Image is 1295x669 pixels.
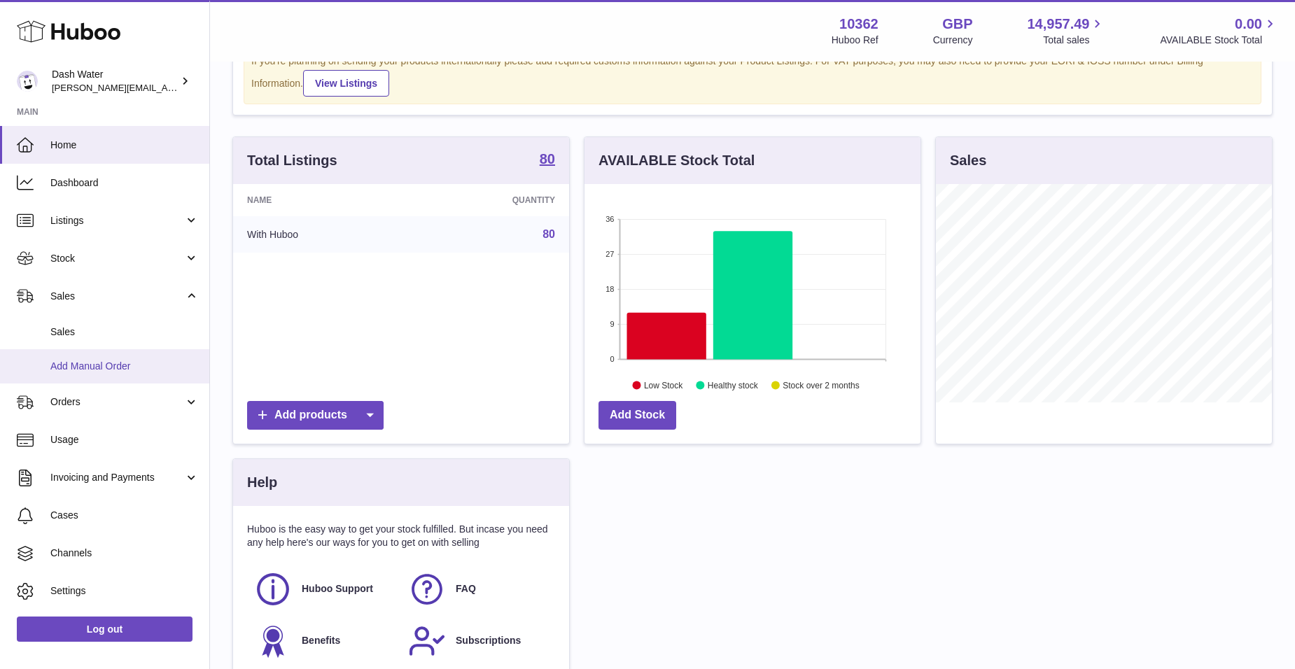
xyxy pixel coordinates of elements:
[1160,15,1278,47] a: 0.00 AVAILABLE Stock Total
[1160,34,1278,47] span: AVAILABLE Stock Total
[50,471,184,484] span: Invoicing and Payments
[254,622,394,660] a: Benefits
[50,584,199,598] span: Settings
[408,622,548,660] a: Subscriptions
[456,634,521,647] span: Subscriptions
[247,523,555,549] p: Huboo is the easy way to get your stock fulfilled. But incase you need any help here's our ways f...
[233,184,410,216] th: Name
[783,380,859,390] text: Stock over 2 months
[247,473,277,492] h3: Help
[832,34,878,47] div: Huboo Ref
[950,151,986,170] h3: Sales
[17,617,192,642] a: Log out
[50,360,199,373] span: Add Manual Order
[50,509,199,522] span: Cases
[933,34,973,47] div: Currency
[302,634,340,647] span: Benefits
[251,55,1254,97] div: If you're planning on sending your products internationally please add required customs informati...
[540,152,555,166] strong: 80
[1043,34,1105,47] span: Total sales
[50,176,199,190] span: Dashboard
[456,582,476,596] span: FAQ
[942,15,972,34] strong: GBP
[542,228,555,240] a: 80
[408,570,548,608] a: FAQ
[50,547,199,560] span: Channels
[1027,15,1089,34] span: 14,957.49
[598,151,755,170] h3: AVAILABLE Stock Total
[247,401,384,430] a: Add products
[605,215,614,223] text: 36
[52,82,281,93] span: [PERSON_NAME][EMAIL_ADDRESS][DOMAIN_NAME]
[50,139,199,152] span: Home
[50,433,199,446] span: Usage
[708,380,759,390] text: Healthy stock
[610,320,614,328] text: 9
[50,290,184,303] span: Sales
[50,325,199,339] span: Sales
[52,68,178,94] div: Dash Water
[254,570,394,608] a: Huboo Support
[605,285,614,293] text: 18
[410,184,569,216] th: Quantity
[610,355,614,363] text: 0
[50,395,184,409] span: Orders
[1027,15,1105,47] a: 14,957.49 Total sales
[50,252,184,265] span: Stock
[233,216,410,253] td: With Huboo
[247,151,337,170] h3: Total Listings
[540,152,555,169] a: 80
[303,70,389,97] a: View Listings
[839,15,878,34] strong: 10362
[605,250,614,258] text: 27
[1235,15,1262,34] span: 0.00
[302,582,373,596] span: Huboo Support
[17,71,38,92] img: james@dash-water.com
[598,401,676,430] a: Add Stock
[644,380,683,390] text: Low Stock
[50,214,184,227] span: Listings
